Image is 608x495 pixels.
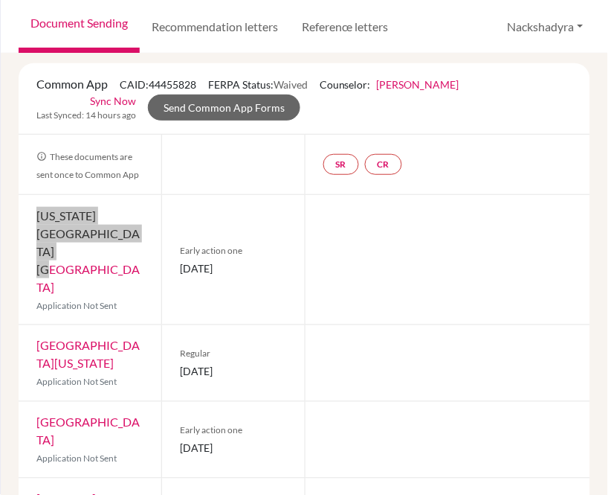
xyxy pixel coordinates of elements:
[208,78,308,91] span: FERPA Status:
[320,78,459,91] span: Counselor:
[180,441,286,456] span: [DATE]
[180,424,286,438] span: Early action one
[120,78,196,91] span: CAID: 44455828
[180,244,286,258] span: Early action one
[148,95,300,121] a: Send Common App Forms
[180,364,286,380] span: [DATE]
[323,154,359,175] a: SR
[501,13,590,41] button: Nackshadyra
[180,348,286,361] span: Regular
[90,93,136,109] a: Sync Now
[36,300,117,311] span: Application Not Sent
[36,109,136,122] span: Last Synced: 14 hours ago
[36,208,140,294] a: [US_STATE][GEOGRAPHIC_DATA] [GEOGRAPHIC_DATA]
[36,77,108,91] span: Common App
[36,339,140,371] a: [GEOGRAPHIC_DATA][US_STATE]
[377,78,459,91] a: [PERSON_NAME]
[36,151,139,180] span: These documents are sent once to Common App
[274,78,308,91] span: Waived
[365,154,402,175] a: CR
[36,377,117,388] span: Application Not Sent
[36,453,117,464] span: Application Not Sent
[36,415,140,447] a: [GEOGRAPHIC_DATA]
[180,261,286,276] span: [DATE]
